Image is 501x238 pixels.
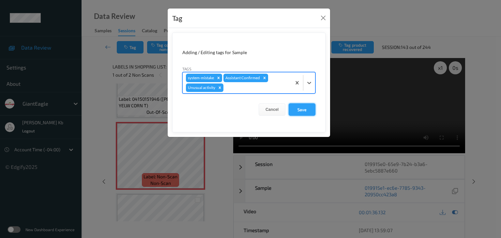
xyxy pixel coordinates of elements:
button: Cancel [259,103,285,116]
div: Remove Unusual activity [216,83,223,92]
div: Assistant Confirmed [223,74,261,82]
label: Tags [182,66,191,72]
button: Close [319,13,328,22]
div: Remove system-mistake [215,74,222,82]
button: Save [289,103,315,116]
div: Unusual activity [186,83,216,92]
div: Remove Assistant Confirmed [261,74,268,82]
div: system-mistake [186,74,215,82]
div: Tag [172,13,182,23]
div: Adding / Editing tags for Sample [182,49,315,56]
